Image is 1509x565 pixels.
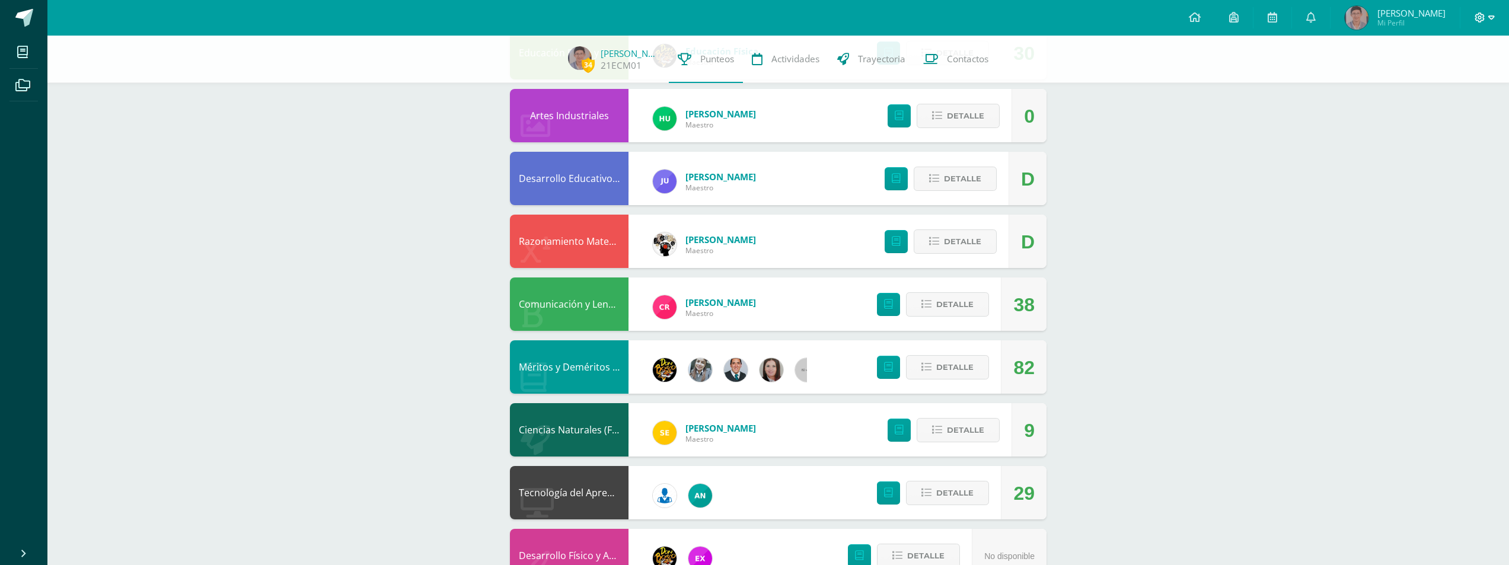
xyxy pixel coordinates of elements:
[685,183,756,193] span: Maestro
[1013,467,1035,520] div: 29
[914,229,997,254] button: Detalle
[906,292,989,317] button: Detalle
[936,293,974,315] span: Detalle
[944,231,981,253] span: Detalle
[1345,6,1368,30] img: 9ccb69e3c28bfc63e59a54b2b2b28f1c.png
[582,58,595,72] span: 34
[743,36,828,83] a: Actividades
[653,170,677,193] img: 0261123e46d54018888246571527a9cf.png
[700,53,734,65] span: Punteos
[685,296,756,308] span: [PERSON_NAME]
[688,358,712,382] img: cba4c69ace659ae4cf02a5761d9a2473.png
[936,482,974,504] span: Detalle
[685,308,756,318] span: Maestro
[510,466,629,519] div: Tecnología del Aprendizaje y la Comunicación (TIC)
[688,484,712,507] img: 05ee8f3aa2e004bc19e84eb2325bd6d4.png
[653,421,677,445] img: 03c2987289e60ca238394da5f82a525a.png
[1013,278,1035,331] div: 38
[685,108,756,120] span: [PERSON_NAME]
[669,36,743,83] a: Punteos
[510,277,629,331] div: Comunicación y Lenguaje, Idioma Español
[1377,7,1446,19] span: [PERSON_NAME]
[510,152,629,205] div: Desarrollo Educativo y Proyecto de Vida
[685,120,756,130] span: Maestro
[685,422,756,434] span: [PERSON_NAME]
[760,358,783,382] img: 8af0450cf43d44e38c4a1497329761f3.png
[510,403,629,457] div: Ciencias Naturales (Física Fundamental)
[653,484,677,507] img: 6ed6846fa57649245178fca9fc9a58dd.png
[947,419,984,441] span: Detalle
[653,107,677,130] img: fd23069c3bd5c8dde97a66a86ce78287.png
[568,46,592,70] img: 9ccb69e3c28bfc63e59a54b2b2b28f1c.png
[917,104,1000,128] button: Detalle
[984,551,1035,561] span: No disponible
[771,53,819,65] span: Actividades
[936,356,974,378] span: Detalle
[653,358,677,382] img: eda3c0d1caa5ac1a520cf0290d7c6ae4.png
[1021,215,1035,269] div: D
[601,59,642,72] a: 21ECM01
[906,355,989,379] button: Detalle
[510,340,629,394] div: Méritos y Deméritos 3ro. Básico "B"
[1013,341,1035,394] div: 82
[685,234,756,245] span: [PERSON_NAME]
[914,36,997,83] a: Contactos
[685,434,756,444] span: Maestro
[653,295,677,319] img: ab28fb4d7ed199cf7a34bbef56a79c5b.png
[685,171,756,183] span: [PERSON_NAME]
[947,105,984,127] span: Detalle
[510,89,629,142] div: Artes Industriales
[601,47,660,59] a: [PERSON_NAME]
[917,418,1000,442] button: Detalle
[685,245,756,256] span: Maestro
[1024,90,1035,143] div: 0
[944,168,981,190] span: Detalle
[914,167,997,191] button: Detalle
[1021,152,1035,206] div: D
[724,358,748,382] img: 2306758994b507d40baaa54be1d4aa7e.png
[1377,18,1446,28] span: Mi Perfil
[947,53,988,65] span: Contactos
[828,36,914,83] a: Trayectoria
[795,358,819,382] img: 60x60
[653,232,677,256] img: d172b984f1f79fc296de0e0b277dc562.png
[858,53,905,65] span: Trayectoria
[906,481,989,505] button: Detalle
[1024,404,1035,457] div: 9
[510,215,629,268] div: Razonamiento Matemático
